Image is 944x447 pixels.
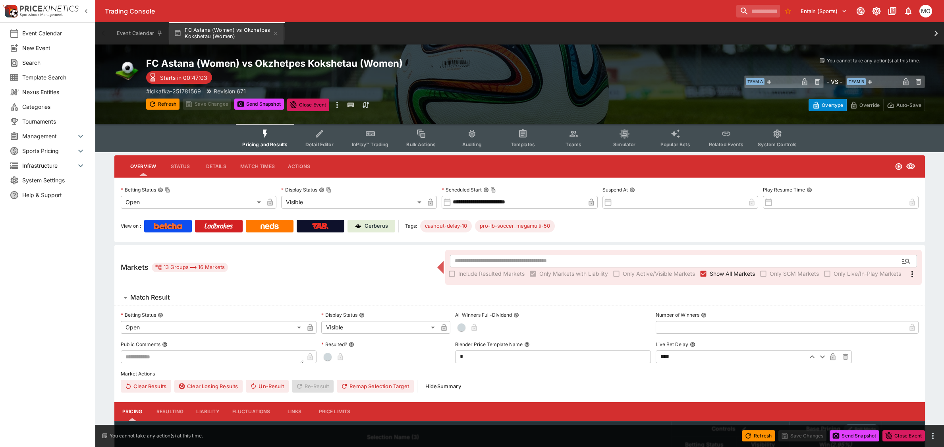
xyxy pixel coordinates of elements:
p: Resulted? [321,341,347,348]
span: Sports Pricing [22,147,76,155]
button: Open [899,254,913,268]
button: Overtype [809,99,847,111]
p: Play Resume Time [763,186,805,193]
button: Display StatusCopy To Clipboard [319,187,324,193]
button: Betting StatusCopy To Clipboard [158,187,163,193]
div: Start From [809,99,925,111]
button: Connected to PK [853,4,868,18]
button: Remap Selection Target [337,380,414,393]
p: Copy To Clipboard [146,87,201,95]
span: System Controls [758,141,797,147]
span: Popular Bets [660,141,690,147]
span: Team B [847,78,866,85]
span: Infrastructure [22,161,76,170]
span: Template Search [22,73,85,81]
button: Clear Losing Results [174,380,243,393]
button: Close Event [882,430,925,441]
span: Detail Editor [305,141,334,147]
button: Liability [190,402,226,421]
button: Details [198,157,234,176]
button: Close Event [287,99,330,111]
button: more [928,431,938,441]
button: Documentation [885,4,900,18]
button: Actions [281,157,317,176]
p: Cerberus [365,222,388,230]
button: Resulted? [349,342,354,347]
p: Suspend At [602,186,628,193]
p: Live Bet Delay [656,341,688,348]
div: Visible [321,321,438,334]
button: Scheduled StartCopy To Clipboard [483,187,489,193]
button: Override [846,99,883,111]
button: HideSummary [421,380,466,393]
span: Only Live/In-Play Markets [834,269,901,278]
span: Simulator [613,141,635,147]
button: Number of Winners [701,312,707,318]
button: Resulting [150,402,190,421]
p: Display Status [321,312,357,318]
p: Public Comments [121,341,160,348]
th: Controls [672,421,789,437]
a: Cerberus [347,220,395,232]
button: Live Bet Delay [690,342,695,347]
button: Match Result [114,290,925,306]
button: FC Astana (Women) vs Okzhetpes Kokshetau (Women) [169,22,284,45]
button: Select Tenant [796,5,852,17]
p: All Winners Full-Dividend [455,312,512,318]
p: Starts in 00:47:03 [160,74,207,82]
div: Betting Target: cerberus [420,220,472,232]
span: Search [22,58,85,67]
img: Neds [261,223,278,229]
button: Notifications [901,4,915,18]
span: Team A [746,78,764,85]
span: Only SGM Markets [770,269,819,278]
span: Include Resulted Markets [458,269,525,278]
p: You cannot take any action(s) at this time. [827,57,920,64]
span: Help & Support [22,191,85,199]
img: Ladbrokes [204,223,233,229]
button: Refresh [742,430,775,441]
p: Override [859,101,880,109]
button: Status [162,157,198,176]
span: Only Active/Visible Markets [623,269,695,278]
button: Display Status [359,312,365,318]
img: Sportsbook Management [20,13,63,17]
button: Mark O'Loughlan [917,2,934,20]
h2: Copy To Clipboard [146,57,536,70]
input: search [736,5,780,17]
button: Event Calendar [112,22,168,45]
button: Fluctuations [226,402,277,421]
span: InPlay™ Trading [352,141,388,147]
div: Event type filters [236,124,803,152]
span: Nexus Entities [22,88,85,96]
span: Event Calendar [22,29,85,37]
button: Un-Result [246,380,288,393]
button: Bulk edit [739,424,749,434]
span: pro-lb-soccer_megamulti-50 [475,222,555,230]
div: Trading Console [105,7,733,15]
button: more [332,99,342,111]
label: Tags: [405,220,417,232]
span: Teams [566,141,581,147]
button: Clear Results [121,380,171,393]
img: soccer.png [114,57,140,83]
p: You cannot take any action(s) at this time. [110,432,203,439]
button: Play Resume Time [807,187,812,193]
div: Open [121,321,304,334]
span: New Event [22,44,85,52]
span: Re-Result [292,380,334,393]
p: Betting Status [121,312,156,318]
p: Number of Winners [656,312,699,318]
img: PriceKinetics [20,6,79,12]
button: No Bookmarks [782,5,794,17]
button: Match Times [234,157,281,176]
span: System Settings [22,176,85,184]
img: TabNZ [312,223,329,229]
h6: Match Result [130,293,170,302]
svg: Open [895,163,903,170]
button: All Winners Full-Dividend [514,312,519,318]
h5: Markets [121,263,149,272]
button: Copy To Clipboard [326,187,332,193]
button: Copy To Clipboard [165,187,170,193]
